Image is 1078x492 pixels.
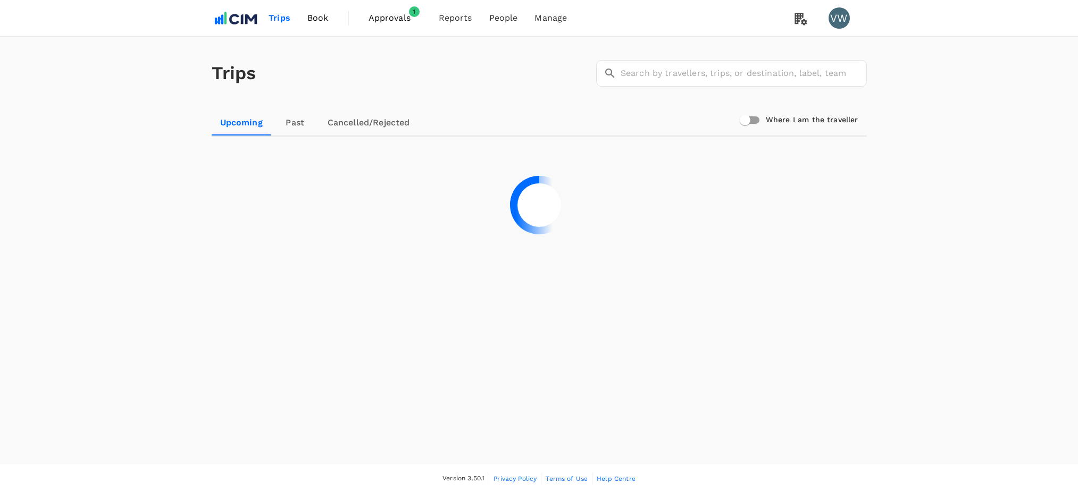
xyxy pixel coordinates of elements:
span: Trips [269,12,290,24]
span: Version 3.50.1 [442,473,484,484]
span: Help Centre [597,475,636,482]
a: Upcoming [212,110,271,135]
span: Reports [439,12,472,24]
span: Book [307,12,329,24]
span: People [489,12,518,24]
a: Privacy Policy [494,473,537,485]
a: Past [271,110,319,135]
span: Privacy Policy [494,475,537,482]
a: Terms of Use [546,473,588,485]
span: Terms of Use [546,475,588,482]
h6: Where I am the traveller [766,114,858,126]
h1: Trips [212,37,256,110]
span: 1 [409,6,420,17]
img: CIM ENVIRONMENTAL PTY LTD [212,6,261,30]
span: Approvals [369,12,422,24]
input: Search by travellers, trips, or destination, label, team [621,60,867,87]
div: VW [829,7,850,29]
span: Manage [534,12,567,24]
a: Cancelled/Rejected [319,110,419,135]
a: Help Centre [597,473,636,485]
